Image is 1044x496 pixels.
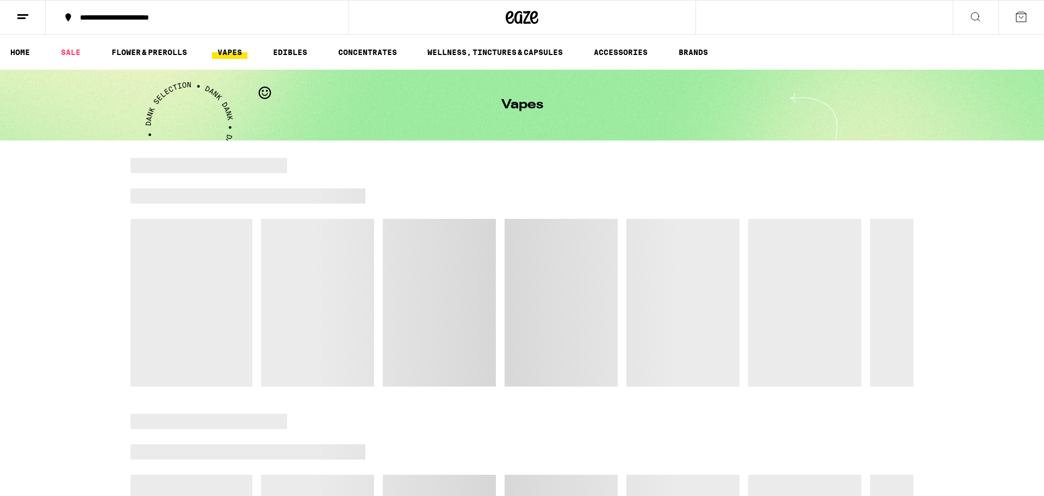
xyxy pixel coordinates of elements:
[673,46,713,59] button: BRANDS
[106,46,192,59] a: FLOWER & PREROLLS
[268,46,313,59] a: EDIBLES
[501,99,543,112] h1: Vapes
[212,46,247,59] a: VAPES
[422,46,568,59] a: WELLNESS, TINCTURES & CAPSULES
[5,46,35,59] a: HOME
[588,46,653,59] a: ACCESSORIES
[333,46,402,59] a: CONCENTRATES
[55,46,86,59] a: SALE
